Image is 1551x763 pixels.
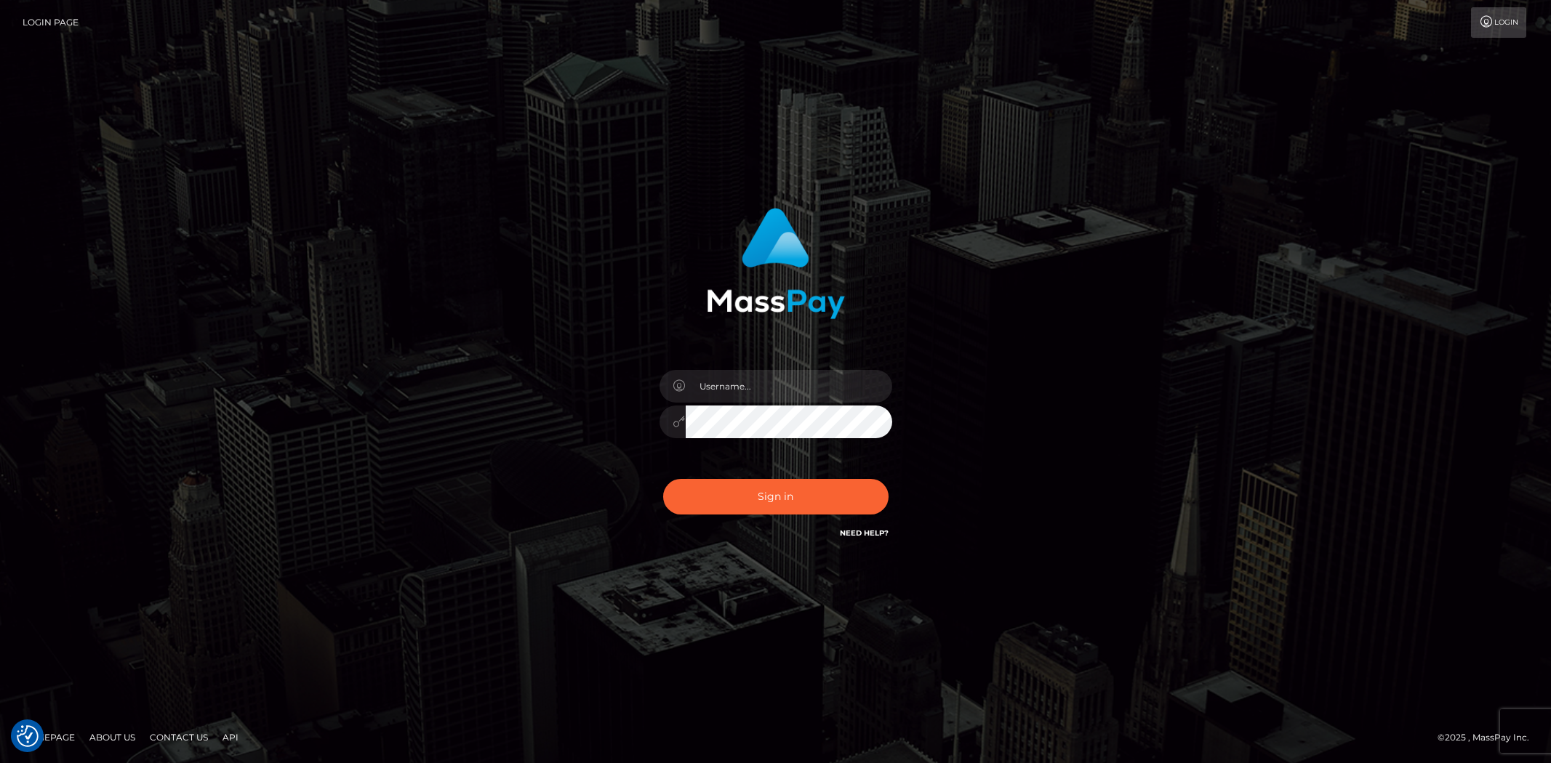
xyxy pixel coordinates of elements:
[1438,730,1540,746] div: © 2025 , MassPay Inc.
[23,7,79,38] a: Login Page
[840,528,889,538] a: Need Help?
[217,726,244,748] a: API
[17,725,39,747] img: Revisit consent button
[17,725,39,747] button: Consent Preferences
[144,726,214,748] a: Contact Us
[84,726,141,748] a: About Us
[686,370,892,403] input: Username...
[707,208,845,319] img: MassPay Login
[663,479,889,514] button: Sign in
[1471,7,1526,38] a: Login
[16,726,81,748] a: Homepage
